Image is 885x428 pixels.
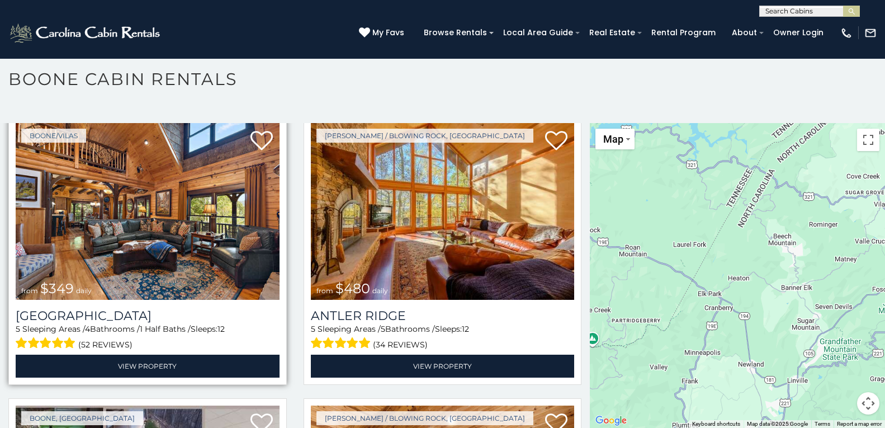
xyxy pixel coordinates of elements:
[545,130,567,153] a: Add to favorites
[21,286,38,295] span: from
[217,324,225,334] span: 12
[359,27,407,39] a: My Favs
[692,420,740,428] button: Keyboard shortcuts
[840,27,853,39] img: phone-regular-white.png
[311,123,575,300] a: Antler Ridge from $480 daily
[864,27,877,39] img: mail-regular-white.png
[603,133,623,145] span: Map
[462,324,469,334] span: 12
[311,324,315,334] span: 5
[311,323,575,352] div: Sleeping Areas / Bathrooms / Sleeps:
[372,27,404,39] span: My Favs
[16,324,20,334] span: 5
[16,355,280,378] a: View Property
[595,129,635,149] button: Change map style
[316,411,533,425] a: [PERSON_NAME] / Blowing Rock, [GEOGRAPHIC_DATA]
[857,392,879,415] button: Map camera controls
[372,286,388,295] span: daily
[815,421,830,427] a: Terms
[250,130,273,153] a: Add to favorites
[8,22,163,44] img: White-1-2.png
[311,123,575,300] img: Antler Ridge
[335,280,370,297] span: $480
[21,129,86,143] a: Boone/Vilas
[311,355,575,378] a: View Property
[316,286,333,295] span: from
[837,421,882,427] a: Report a map error
[85,324,90,334] span: 4
[16,123,280,300] a: Diamond Creek Lodge from $349 daily
[857,129,879,151] button: Toggle fullscreen view
[76,286,92,295] span: daily
[498,24,579,41] a: Local Area Guide
[646,24,721,41] a: Rental Program
[418,24,493,41] a: Browse Rentals
[16,308,280,323] a: [GEOGRAPHIC_DATA]
[584,24,641,41] a: Real Estate
[16,323,280,352] div: Sleeping Areas / Bathrooms / Sleeps:
[593,413,630,428] a: Open this area in Google Maps (opens a new window)
[726,24,763,41] a: About
[78,337,132,352] span: (52 reviews)
[593,413,630,428] img: Google
[311,308,575,323] a: Antler Ridge
[21,411,143,425] a: Boone, [GEOGRAPHIC_DATA]
[140,324,191,334] span: 1 Half Baths /
[16,308,280,323] h3: Diamond Creek Lodge
[40,280,74,297] span: $349
[768,24,829,41] a: Owner Login
[373,337,428,352] span: (34 reviews)
[16,123,280,300] img: Diamond Creek Lodge
[747,421,808,427] span: Map data ©2025 Google
[316,129,533,143] a: [PERSON_NAME] / Blowing Rock, [GEOGRAPHIC_DATA]
[381,324,385,334] span: 5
